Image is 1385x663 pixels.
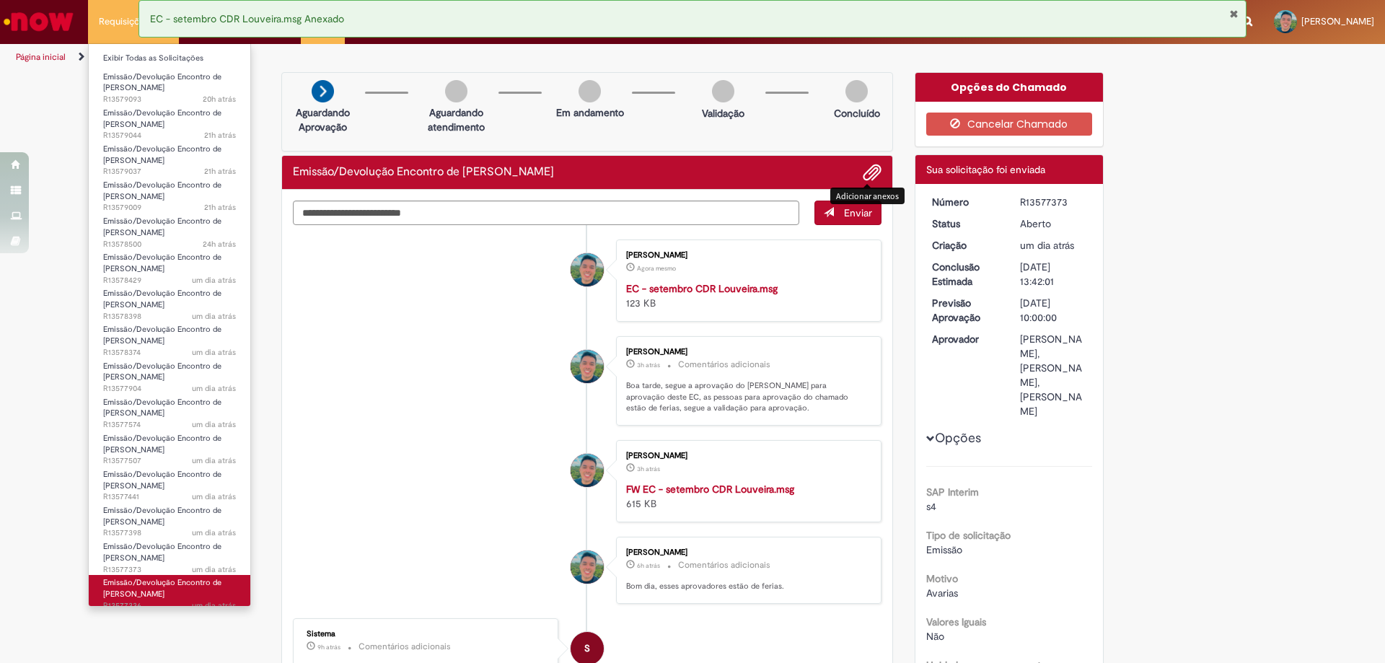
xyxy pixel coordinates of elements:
span: um dia atrás [192,275,236,286]
div: Sostenys Campos Souza [571,550,604,584]
span: R13578398 [103,311,236,322]
div: 123 KB [626,281,866,310]
div: [DATE] 13:42:01 [1020,260,1087,289]
img: arrow-next.png [312,80,334,102]
small: Comentários adicionais [359,641,451,653]
span: EC - setembro CDR Louveira.msg Anexado [150,12,344,25]
p: Boa tarde, segue a aprovação do [PERSON_NAME] para aprovação deste EC, as pessoas para aprovação ... [626,380,866,414]
time: 29/09/2025 14:45:02 [192,527,236,538]
p: Em andamento [556,105,624,120]
ul: Requisições [88,43,251,607]
span: Emissão/Devolução Encontro de [PERSON_NAME] [103,180,221,202]
span: 24h atrás [203,239,236,250]
a: Aberto R13577336 : Emissão/Devolução Encontro de Contas Fornecedor [89,575,250,606]
div: [PERSON_NAME] [626,548,866,557]
span: Emissão [926,543,962,556]
time: 30/09/2025 14:16:44 [637,361,660,369]
time: 29/09/2025 14:51:03 [192,491,236,502]
div: Sostenys Campos Souza [571,454,604,487]
button: Enviar [814,201,881,225]
span: 21h atrás [204,130,236,141]
a: EC - setembro CDR Louveira.msg [626,282,778,295]
dt: Previsão Aprovação [921,296,1010,325]
span: R13579044 [103,130,236,141]
span: Emissão/Devolução Encontro de [PERSON_NAME] [103,505,221,527]
span: Agora mesmo [637,264,676,273]
span: um dia atrás [192,311,236,322]
time: 29/09/2025 19:55:25 [204,130,236,141]
time: 30/09/2025 08:09:57 [317,643,340,651]
time: 29/09/2025 15:08:12 [192,419,236,430]
img: ServiceNow [1,7,76,36]
time: 29/09/2025 20:50:45 [203,94,236,105]
span: 3h atrás [637,361,660,369]
time: 29/09/2025 14:59:10 [192,455,236,466]
span: R13577574 [103,419,236,431]
div: Sistema [307,630,547,638]
p: Aguardando Aprovação [288,105,358,134]
span: Emissão/Devolução Encontro de [PERSON_NAME] [103,469,221,491]
span: R13577398 [103,527,236,539]
span: R13579009 [103,202,236,214]
span: Sua solicitação foi enviada [926,163,1045,176]
textarea: Digite sua mensagem aqui... [293,201,799,225]
a: FW EC - setembro CDR Louveira.msg [626,483,794,496]
button: Fechar Notificação [1229,8,1239,19]
time: 30/09/2025 14:16:32 [637,465,660,473]
span: um dia atrás [192,419,236,430]
span: 21h atrás [204,166,236,177]
div: Aberto [1020,216,1087,231]
span: Emissão/Devolução Encontro de [PERSON_NAME] [103,288,221,310]
img: img-circle-grey.png [445,80,467,102]
div: [DATE] 10:00:00 [1020,296,1087,325]
p: Aguardando atendimento [421,105,491,134]
span: s4 [926,500,936,513]
span: um dia atrás [192,347,236,358]
span: Emissão/Devolução Encontro de [PERSON_NAME] [103,144,221,166]
span: R13579093 [103,94,236,105]
h2: Emissão/Devolução Encontro de Contas Fornecedor Histórico de tíquete [293,166,554,179]
div: Adicionar anexos [830,188,905,204]
a: Página inicial [16,51,66,63]
div: Opções do Chamado [915,73,1104,102]
time: 29/09/2025 14:41:57 [1020,239,1074,252]
small: Comentários adicionais [678,359,770,371]
a: Aberto R13577373 : Emissão/Devolução Encontro de Contas Fornecedor [89,539,250,570]
a: Aberto R13578398 : Emissão/Devolução Encontro de Contas Fornecedor [89,286,250,317]
span: R13577507 [103,455,236,467]
span: Emissão/Devolução Encontro de [PERSON_NAME] [103,107,221,130]
dt: Conclusão Estimada [921,260,1010,289]
time: 29/09/2025 14:36:43 [192,600,236,611]
b: SAP Interim [926,486,979,499]
span: 9h atrás [317,643,340,651]
span: Emissão/Devolução Encontro de [PERSON_NAME] [103,361,221,383]
button: Cancelar Chamado [926,113,1093,136]
dt: Status [921,216,1010,231]
b: Valores Iguais [926,615,986,628]
div: R13577373 [1020,195,1087,209]
time: 29/09/2025 15:49:07 [192,383,236,394]
time: 29/09/2025 17:00:58 [192,311,236,322]
img: img-circle-grey.png [579,80,601,102]
a: Aberto R13577507 : Emissão/Devolução Encontro de Contas Fornecedor [89,431,250,462]
span: um dia atrás [1020,239,1074,252]
a: Aberto R13579009 : Emissão/Devolução Encontro de Contas Fornecedor [89,177,250,208]
span: um dia atrás [192,527,236,538]
ul: Trilhas de página [11,44,913,71]
span: um dia atrás [192,455,236,466]
div: 615 KB [626,482,866,511]
div: [PERSON_NAME] [626,251,866,260]
dt: Aprovador [921,332,1010,346]
span: Avarias [926,587,958,600]
span: 3h atrás [637,465,660,473]
a: Aberto R13578374 : Emissão/Devolução Encontro de Contas Fornecedor [89,322,250,353]
span: Emissão/Devolução Encontro de [PERSON_NAME] [103,397,221,419]
span: um dia atrás [192,600,236,611]
span: Emissão/Devolução Encontro de [PERSON_NAME] [103,252,221,274]
span: R13578429 [103,275,236,286]
time: 29/09/2025 16:56:54 [192,347,236,358]
span: R13579037 [103,166,236,177]
time: 29/09/2025 14:41:58 [192,564,236,575]
span: R13577441 [103,491,236,503]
